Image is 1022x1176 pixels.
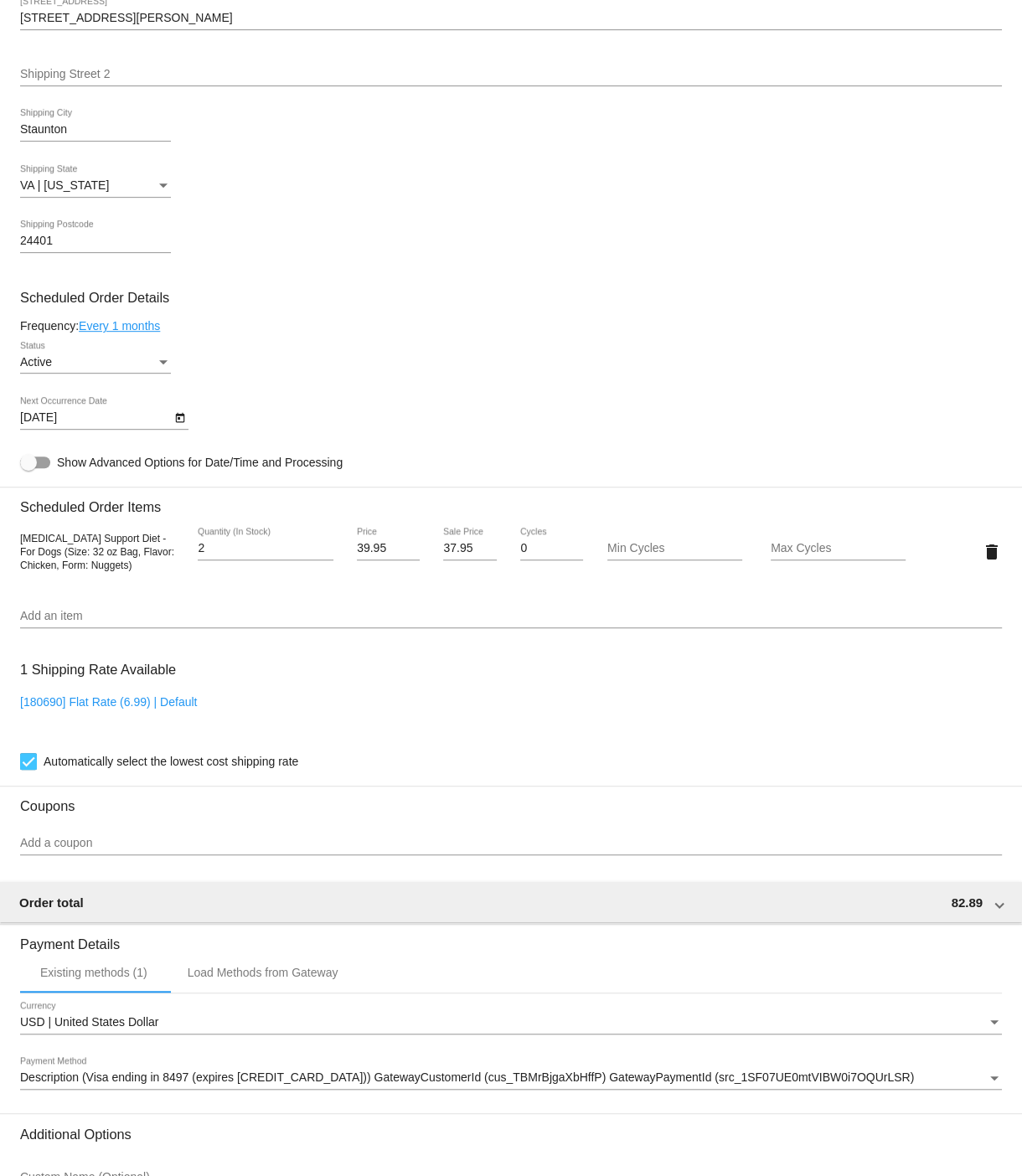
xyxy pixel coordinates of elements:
[57,454,343,471] span: Show Advanced Options for Date/Time and Processing
[40,966,147,979] div: Existing methods (1)
[20,1070,914,1084] span: Description (Visa ending in 8497 (expires [CREDIT_CARD_DATA])) GatewayCustomerId (cus_TBMrBjgaXbH...
[20,178,109,192] span: VA | [US_STATE]
[20,123,171,137] input: Shipping City
[20,487,1002,515] h3: Scheduled Order Items
[20,652,176,688] h3: 1 Shipping Rate Available
[951,895,983,910] span: 82.89
[20,1071,1002,1085] mat-select: Payment Method
[20,924,1002,952] h3: Payment Details
[20,319,1002,333] div: Frequency:
[20,695,197,709] a: [180690] Flat Rate (6.99) | Default
[20,411,171,425] input: Next Occurrence Date
[20,1015,158,1029] span: USD | United States Dollar
[20,12,1002,25] input: Shipping Street 1
[20,1016,1002,1029] mat-select: Currency
[20,610,1002,623] input: Add an item
[982,542,1002,562] mat-icon: delete
[20,68,1002,81] input: Shipping Street 2
[20,786,1002,814] h3: Coupons
[44,751,298,771] span: Automatically select the lowest cost shipping rate
[20,1127,1002,1142] h3: Additional Options
[443,542,496,555] input: Sale Price
[20,533,174,571] span: [MEDICAL_DATA] Support Diet - For Dogs (Size: 32 oz Bag, Flavor: Chicken, Form: Nuggets)
[198,542,333,555] input: Quantity (In Stock)
[607,542,742,555] input: Min Cycles
[520,542,583,555] input: Cycles
[20,235,171,248] input: Shipping Postcode
[20,179,171,193] mat-select: Shipping State
[20,356,171,369] mat-select: Status
[188,966,338,979] div: Load Methods from Gateway
[20,837,1002,850] input: Add a coupon
[20,290,1002,306] h3: Scheduled Order Details
[20,355,52,369] span: Active
[771,542,906,555] input: Max Cycles
[19,895,84,910] span: Order total
[357,542,420,555] input: Price
[79,319,160,333] a: Every 1 months
[171,408,188,426] button: Open calendar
